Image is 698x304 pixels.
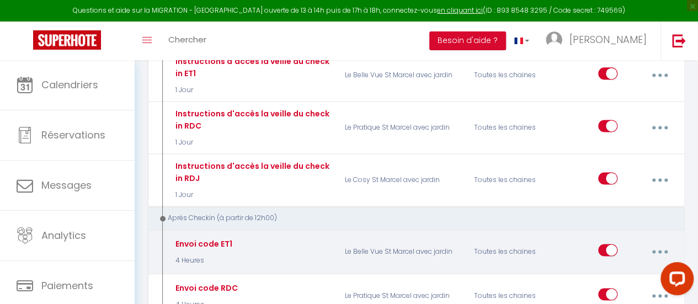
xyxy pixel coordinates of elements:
[467,236,553,268] div: Toutes les chaines
[168,34,206,45] span: Chercher
[652,258,698,304] iframe: LiveChat chat widget
[41,228,86,242] span: Analytics
[173,85,331,95] p: 1 Jour
[437,6,483,15] a: en cliquant ici
[160,22,215,60] a: Chercher
[429,31,506,50] button: Besoin d'aide ?
[338,108,467,148] p: Le Pratique St Marcel avec jardin
[173,238,232,250] div: Envoi code ET1
[158,213,664,223] div: Après Checkin (à partir de 12h00)
[173,255,232,266] p: 4 Heures
[338,236,467,268] p: Le Belle Vue St Marcel avec jardin
[467,160,553,200] div: Toutes les chaines
[173,55,331,79] div: Instructions d'accès la veille du checkin ET1
[173,137,331,148] p: 1 Jour
[467,108,553,148] div: Toutes les chaines
[33,30,101,50] img: Super Booking
[173,108,331,132] div: Instructions d'accès la veille du checkin RDC
[41,128,105,142] span: Réservations
[173,190,331,200] p: 1 Jour
[173,160,331,184] div: Instructions d'accès la veille du checkin RDJ
[41,279,93,292] span: Paiements
[537,22,660,60] a: ... [PERSON_NAME]
[173,282,238,294] div: Envoi code RDC
[546,31,562,48] img: ...
[569,33,647,46] span: [PERSON_NAME]
[672,34,686,47] img: logout
[41,78,98,92] span: Calendriers
[338,55,467,95] p: Le Belle Vue St Marcel avec jardin
[338,160,467,200] p: Le Cosy St Marcel avec jardin
[41,178,92,192] span: Messages
[467,55,553,95] div: Toutes les chaines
